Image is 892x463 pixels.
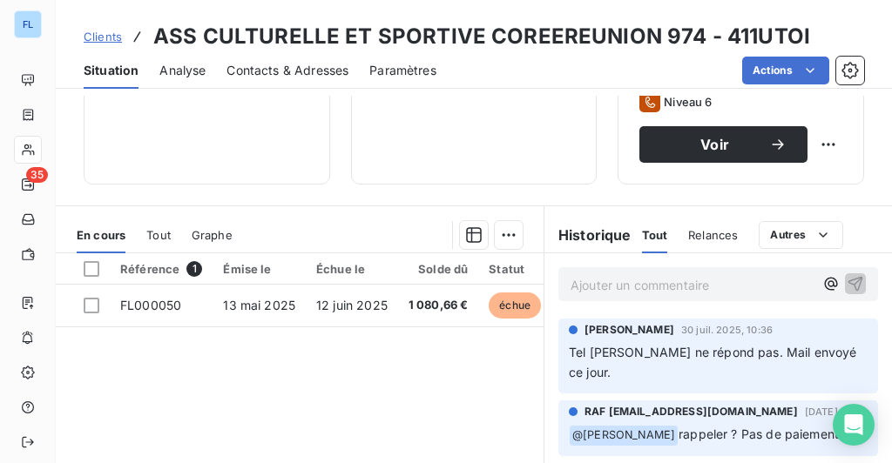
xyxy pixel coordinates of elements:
div: Référence [120,261,202,277]
div: FL [14,10,42,38]
span: Relances [688,228,738,242]
span: @ [PERSON_NAME] [570,426,678,446]
span: Tout [146,228,171,242]
div: Solde dû [409,262,469,276]
span: Paramètres [369,62,436,79]
span: Analyse [159,62,206,79]
span: 1 [186,261,202,277]
a: Clients [84,28,122,45]
button: Autres [759,221,843,249]
span: Tout [642,228,668,242]
div: Statut [489,262,541,276]
h6: Historique [544,225,632,245]
span: 35 [26,167,48,183]
span: RAF [EMAIL_ADDRESS][DOMAIN_NAME] [585,404,798,419]
span: Clients [84,30,122,44]
span: [PERSON_NAME] [585,322,674,338]
span: En cours [77,228,125,242]
span: Situation [84,62,139,79]
span: Tel [PERSON_NAME] ne répond pas. Mail envoyé ce jour. [569,345,861,379]
div: Open Intercom Messenger [833,404,875,446]
span: Contacts & Adresses [226,62,348,79]
span: Voir [660,138,769,151]
span: 1 080,66 € [409,297,469,314]
span: 30 juil. 2025, 10:36 [681,325,773,335]
span: rappeler ? Pas de paiement [679,426,839,441]
span: 12 juin 2025 [316,298,388,312]
button: Actions [742,57,829,84]
div: Échue le [316,262,388,276]
h3: ASS CULTURELLE ET SPORTIVE COREEREUNION 974 - 411UTOI [153,21,810,52]
button: Voir [639,126,808,163]
span: [DATE] 11:35 [805,406,865,417]
span: Graphe [192,228,233,242]
span: échue [489,292,541,319]
span: FL000050 [120,298,181,312]
div: Émise le [223,262,295,276]
span: Niveau 6 [664,95,712,109]
span: 13 mai 2025 [223,298,295,312]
